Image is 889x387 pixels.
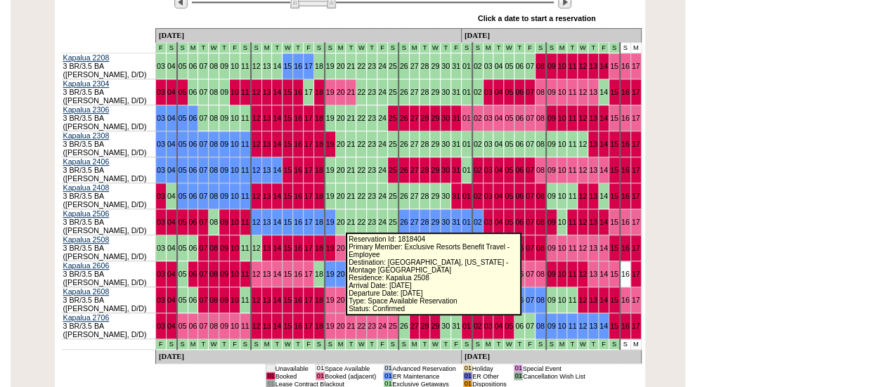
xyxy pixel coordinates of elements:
[304,88,313,96] a: 17
[462,62,471,70] a: 01
[515,62,524,70] a: 06
[167,114,176,122] a: 04
[63,79,110,88] a: Kapalua 2304
[337,140,345,148] a: 20
[283,218,292,226] a: 15
[589,166,597,174] a: 13
[189,88,197,96] a: 06
[536,166,545,174] a: 08
[452,62,460,70] a: 31
[231,140,239,148] a: 10
[494,62,502,70] a: 04
[484,62,493,70] a: 03
[63,157,110,166] a: Kapalua 2406
[167,62,176,70] a: 04
[558,140,566,148] a: 10
[241,114,249,122] a: 11
[420,166,429,174] a: 28
[410,88,419,96] a: 27
[515,88,524,96] a: 06
[337,88,345,96] a: 20
[505,88,513,96] a: 05
[621,192,630,200] a: 16
[189,166,197,174] a: 06
[179,62,187,70] a: 05
[263,166,271,174] a: 13
[515,114,524,122] a: 06
[315,192,323,200] a: 18
[558,166,566,174] a: 10
[484,140,493,148] a: 03
[252,192,261,200] a: 12
[462,140,471,148] a: 01
[220,62,228,70] a: 09
[304,166,313,174] a: 17
[326,140,335,148] a: 19
[231,166,239,174] a: 10
[220,218,228,226] a: 09
[63,209,110,218] a: Kapalua 2506
[632,166,640,174] a: 17
[357,192,365,200] a: 22
[283,62,292,70] a: 15
[304,140,313,148] a: 17
[315,62,323,70] a: 18
[337,62,345,70] a: 20
[536,140,545,148] a: 08
[474,192,482,200] a: 02
[167,166,176,174] a: 04
[400,114,408,122] a: 26
[378,140,387,148] a: 24
[484,114,493,122] a: 03
[410,62,419,70] a: 27
[589,114,597,122] a: 13
[441,88,450,96] a: 30
[220,166,228,174] a: 09
[621,88,630,96] a: 16
[179,114,187,122] a: 05
[568,166,576,174] a: 11
[568,114,576,122] a: 11
[241,218,249,226] a: 11
[420,114,429,122] a: 28
[294,166,302,174] a: 16
[389,88,397,96] a: 25
[231,114,239,122] a: 10
[578,114,587,122] a: 12
[632,62,640,70] a: 17
[167,218,176,226] a: 04
[283,166,292,174] a: 15
[368,114,376,122] a: 23
[326,114,335,122] a: 19
[462,166,471,174] a: 01
[410,166,419,174] a: 27
[241,166,249,174] a: 11
[273,88,281,96] a: 14
[389,140,397,148] a: 25
[494,192,502,200] a: 04
[494,140,502,148] a: 04
[337,114,345,122] a: 20
[441,62,450,70] a: 30
[283,114,292,122] a: 15
[610,114,618,122] a: 15
[378,166,387,174] a: 24
[326,166,335,174] a: 19
[263,218,271,226] a: 13
[304,62,313,70] a: 17
[589,140,597,148] a: 13
[220,140,228,148] a: 09
[547,114,556,122] a: 09
[494,166,502,174] a: 04
[199,88,207,96] a: 07
[179,88,187,96] a: 05
[610,140,618,148] a: 15
[578,88,587,96] a: 12
[536,62,545,70] a: 08
[209,114,218,122] a: 08
[568,62,576,70] a: 11
[241,88,249,96] a: 11
[547,140,556,148] a: 09
[474,166,482,174] a: 02
[632,88,640,96] a: 17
